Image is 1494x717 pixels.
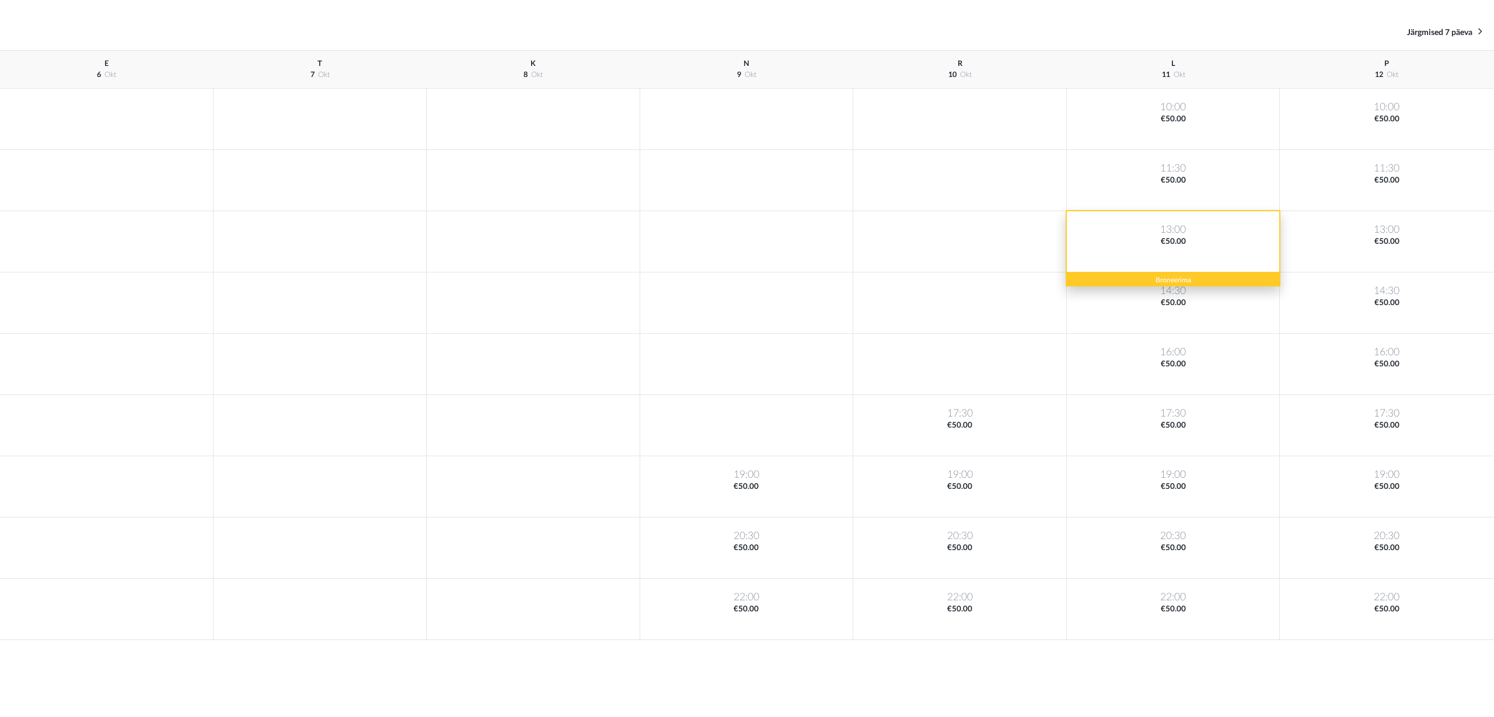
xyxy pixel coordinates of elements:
[1407,26,1482,39] a: Järgmised 7 päeva
[1282,468,1491,481] span: 19:00
[317,60,322,67] span: T
[1282,543,1491,554] span: €50.00
[1282,223,1491,236] span: 13:00
[1069,162,1277,175] span: 11:30
[97,71,101,78] span: 6
[1069,407,1277,420] span: 17:30
[1375,71,1383,78] span: 12
[1282,604,1491,615] span: €50.00
[1282,359,1491,370] span: €50.00
[318,71,330,78] span: okt
[1387,71,1398,78] span: okt
[1282,162,1491,175] span: 11:30
[856,407,1064,420] span: 17:30
[1069,284,1277,298] span: 14:30
[530,60,536,67] span: K
[856,529,1064,543] span: 20:30
[104,60,109,67] span: E
[1069,590,1277,604] span: 22:00
[1282,590,1491,604] span: 22:00
[1069,359,1277,370] span: €50.00
[643,604,851,615] span: €50.00
[1384,60,1389,67] span: P
[1282,420,1491,431] span: €50.00
[1282,298,1491,309] span: €50.00
[643,468,851,481] span: 19:00
[1069,481,1277,492] span: €50.00
[1282,345,1491,359] span: 16:00
[960,71,972,78] span: okt
[1282,114,1491,125] span: €50.00
[1282,100,1491,114] span: 10:00
[1069,298,1277,309] span: €50.00
[1282,407,1491,420] span: 17:30
[1282,175,1491,186] span: €50.00
[856,543,1064,554] span: €50.00
[1069,468,1277,481] span: 19:00
[1069,529,1277,543] span: 20:30
[856,590,1064,604] span: 22:00
[1282,481,1491,492] span: €50.00
[856,481,1064,492] span: €50.00
[104,71,116,78] span: okt
[1407,29,1472,37] span: Järgmised 7 päeva
[1069,604,1277,615] span: €50.00
[1069,420,1277,431] span: €50.00
[1282,529,1491,543] span: 20:30
[743,60,749,67] span: N
[1069,543,1277,554] span: €50.00
[745,71,756,78] span: okt
[643,529,851,543] span: 20:30
[948,71,957,78] span: 10
[1069,345,1277,359] span: 16:00
[1282,236,1491,247] span: €50.00
[958,60,962,67] span: R
[1069,175,1277,186] span: €50.00
[523,71,528,78] span: 8
[737,71,741,78] span: 9
[1162,71,1170,78] span: 11
[1069,100,1277,114] span: 10:00
[1282,284,1491,298] span: 14:30
[643,543,851,554] span: €50.00
[856,420,1064,431] span: €50.00
[643,481,851,492] span: €50.00
[856,604,1064,615] span: €50.00
[1171,60,1175,67] span: L
[1174,71,1185,78] span: okt
[643,590,851,604] span: 22:00
[1069,114,1277,125] span: €50.00
[531,71,543,78] span: okt
[856,468,1064,481] span: 19:00
[310,71,315,78] span: 7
